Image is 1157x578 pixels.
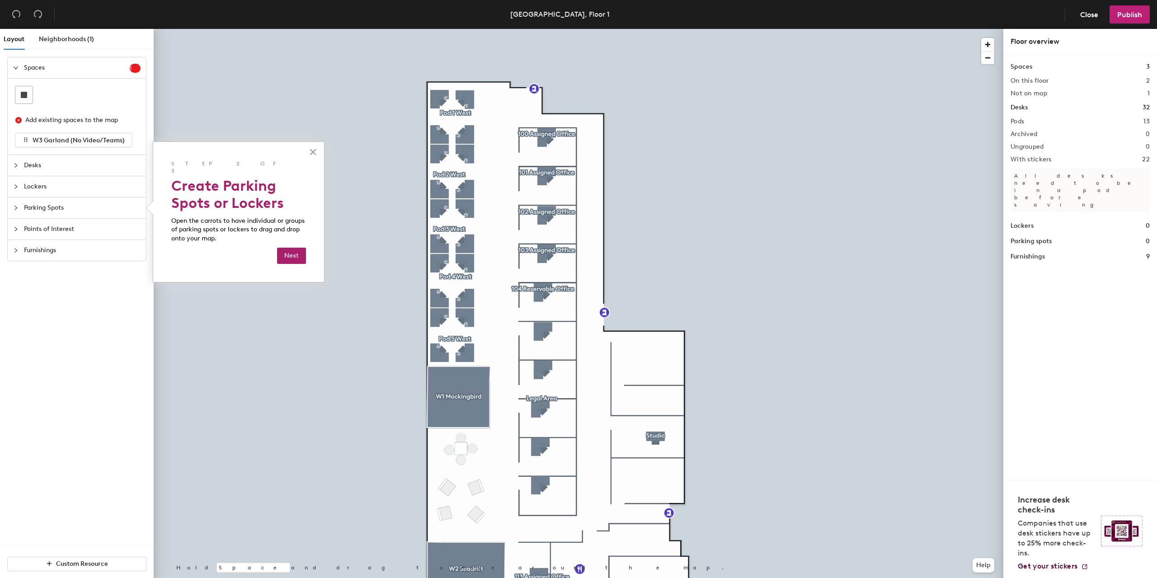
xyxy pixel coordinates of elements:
[1146,236,1150,246] h1: 0
[1011,77,1049,85] h2: On this floor
[1101,516,1143,546] img: Sticker logo
[1117,10,1142,19] span: Publish
[130,65,141,71] span: 1
[309,145,317,159] button: Close
[1018,518,1096,558] p: Companies that use desk stickers have up to 25% more check-ins.
[1146,143,1150,150] h2: 0
[1011,62,1032,72] h1: Spaces
[171,177,306,212] h2: Create Parking Spots or Lockers
[1011,252,1045,262] h1: Furnishings
[56,560,108,568] span: Custom Resource
[13,205,19,211] span: collapsed
[1148,90,1150,97] h2: 1
[1011,36,1150,47] div: Floor overview
[1146,62,1150,72] h1: 3
[1018,562,1077,570] span: Get your stickers
[1011,236,1052,246] h1: Parking spots
[130,64,141,73] sup: 1
[24,240,141,261] span: Furnishings
[510,9,610,20] div: [GEOGRAPHIC_DATA], Floor 1
[39,35,94,43] span: Neighborhoods (1)
[13,65,19,70] span: expanded
[13,184,19,189] span: collapsed
[973,558,994,573] button: Help
[1143,103,1150,113] h1: 32
[25,115,133,125] div: Add existing spaces to the map
[4,35,24,43] span: Layout
[171,160,306,175] p: Step 2 of 3
[1143,118,1150,125] h2: 13
[13,163,19,168] span: collapsed
[24,219,141,240] span: Points of Interest
[1018,495,1096,515] h4: Increase desk check-ins
[1146,252,1150,262] h1: 9
[24,197,141,218] span: Parking Spots
[1011,118,1024,125] h2: Pods
[171,216,306,243] p: Open the carrots to have individual or groups of parking spots or lockers to drag and drop onto y...
[1146,77,1150,85] h2: 2
[1011,90,1047,97] h2: Not on map
[1080,10,1098,19] span: Close
[15,117,22,123] span: close-circle
[1011,143,1044,150] h2: Ungrouped
[13,226,19,232] span: collapsed
[29,5,47,23] button: Redo (⌘ + ⇧ + Z)
[13,248,19,253] span: collapsed
[1146,131,1150,138] h2: 0
[1142,156,1150,163] h2: 22
[1146,221,1150,231] h1: 0
[1011,169,1150,212] p: All desks need to be in a pod before saving
[1011,103,1028,113] h1: Desks
[24,155,141,176] span: Desks
[1011,156,1052,163] h2: With stickers
[7,5,25,23] button: Undo (⌘ + Z)
[24,57,130,78] span: Spaces
[24,176,141,197] span: Lockers
[33,136,125,144] span: W3 Garland (No Video/Teams)
[277,248,306,264] button: Next
[1011,131,1037,138] h2: Archived
[1011,221,1034,231] h1: Lockers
